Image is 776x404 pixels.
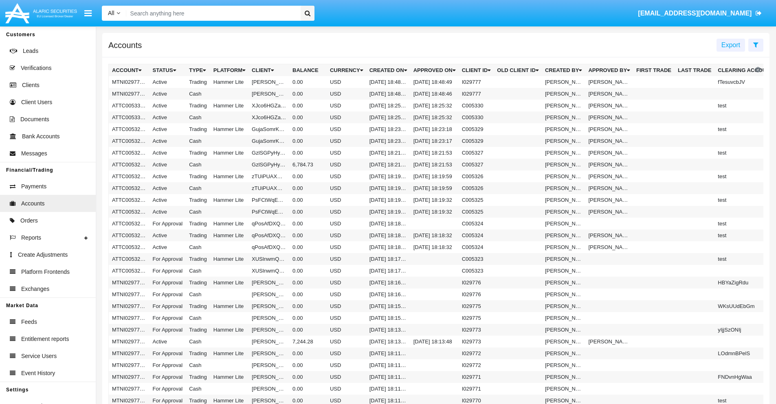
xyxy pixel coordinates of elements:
td: I029775 [459,312,494,324]
td: [DATE] 18:13:44 [366,336,410,347]
td: USD [327,88,366,100]
td: [DATE] 18:19:14 [366,194,410,206]
td: USD [327,159,366,170]
td: [PERSON_NAME] [542,218,585,229]
td: [DATE] 18:23:18 [410,123,459,135]
td: [PERSON_NAME] [542,312,585,324]
td: USD [327,277,366,288]
td: qPosAfDXQiKZbNx [248,218,289,229]
td: Active [149,88,186,100]
td: [DATE] 18:21:47 [366,159,410,170]
td: 0.00 [289,194,327,206]
td: 0.00 [289,100,327,111]
td: ATTC005329A1 [109,123,149,135]
td: Trading [186,147,210,159]
td: Active [149,241,186,253]
td: Active [149,100,186,111]
td: Cash [186,265,210,277]
td: C005323 [459,253,494,265]
td: [PERSON_NAME] [542,253,585,265]
td: [DATE] 18:19:59 [410,170,459,182]
td: [PERSON_NAME] Block [248,324,289,336]
span: Entitlement reports [21,335,69,343]
td: USD [327,147,366,159]
td: C005324 [459,229,494,241]
td: [DATE] 18:19:13 [366,206,410,218]
img: Logo image [4,1,78,25]
th: Balance [289,64,327,76]
td: [PERSON_NAME] [542,88,585,100]
td: [PERSON_NAME] [542,206,585,218]
td: Hammer Lite [210,194,248,206]
td: [PERSON_NAME] [542,277,585,288]
td: 0.00 [289,312,327,324]
td: ATTC005325AC1 [109,206,149,218]
td: I029776 [459,277,494,288]
td: C005329 [459,123,494,135]
td: zTUiPUAXQqmQFkQ [248,170,289,182]
td: Active [149,159,186,170]
span: All [108,10,114,16]
td: I029773 [459,324,494,336]
td: ATTC005325A1 [109,194,149,206]
td: [DATE] 18:18:56 [366,218,410,229]
td: USD [327,100,366,111]
td: Hammer Lite [210,170,248,182]
th: Approved By [585,64,633,76]
td: Trading [186,324,210,336]
td: [PERSON_NAME] [248,88,289,100]
td: [PERSON_NAME] [585,123,633,135]
td: Active [149,76,186,88]
td: MTNI029777AC1 [109,88,149,100]
td: GzlSGPyHytLWuxr [248,159,289,170]
th: Account [109,64,149,76]
td: XUSlnwmQVDtIufL [248,253,289,265]
td: [PERSON_NAME] [542,288,585,300]
td: [DATE] 18:15:19 [366,300,410,312]
td: Trading [186,123,210,135]
td: qPosAfDXQiKZbNx [248,241,289,253]
td: [PERSON_NAME] [542,324,585,336]
td: [PERSON_NAME] [542,229,585,241]
td: C005330 [459,100,494,111]
td: [PERSON_NAME] [542,76,585,88]
td: For Approval [149,218,186,229]
td: [DATE] 18:25:32 [410,111,459,123]
th: Created On [366,64,410,76]
td: zTUiPUAXQqmQFkQ [248,182,289,194]
span: Orders [20,216,38,225]
a: All [102,9,126,17]
span: Client Users [21,98,52,107]
td: Trading [186,218,210,229]
td: ATTC005327A1 [109,147,149,159]
td: [DATE] 18:48:41 [366,88,410,100]
td: USD [327,312,366,324]
td: [PERSON_NAME] [542,159,585,170]
td: [PERSON_NAME] [585,88,633,100]
td: Trading [186,277,210,288]
td: Active [149,194,186,206]
td: ATTC005330A1 [109,100,149,111]
td: ATTC005330AC1 [109,111,149,123]
td: Hammer Lite [210,324,248,336]
td: ATTC005324A2 [109,218,149,229]
td: I029776 [459,288,494,300]
td: C005329 [459,135,494,147]
td: USD [327,336,366,347]
td: [DATE] 18:19:53 [366,182,410,194]
td: [PERSON_NAME] [542,170,585,182]
td: [PERSON_NAME] [585,159,633,170]
span: Exchanges [21,285,49,293]
td: PsFCtWqEoAaXFFK [248,194,289,206]
td: XJco6HGZavCwB T [248,111,289,123]
td: Hammer Lite [210,218,248,229]
td: 0.00 [289,170,327,182]
td: C005326 [459,170,494,182]
span: Leads [23,47,38,55]
th: Currency [327,64,366,76]
td: [PERSON_NAME] [542,111,585,123]
th: Type [186,64,210,76]
td: Hammer Lite [210,300,248,312]
td: I029777 [459,76,494,88]
td: [PERSON_NAME] [585,76,633,88]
